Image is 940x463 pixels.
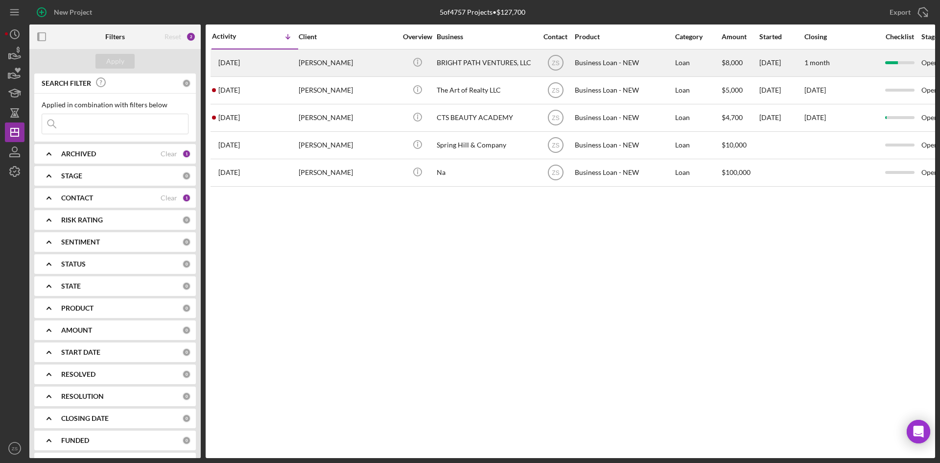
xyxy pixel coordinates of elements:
[575,33,673,41] div: Product
[804,58,830,67] time: 1 month
[675,132,721,158] div: Loan
[399,33,436,41] div: Overview
[218,86,240,94] time: 2025-06-23 17:12
[437,50,535,76] div: BRIGHT PATH VENTURES, LLC
[61,216,103,224] b: RISK RATING
[804,113,826,122] time: [DATE]
[5,439,24,458] button: ZS
[907,420,930,443] div: Open Intercom Messenger
[675,105,721,131] div: Loan
[722,33,758,41] div: Amount
[437,132,535,158] div: Spring Hill & Company
[161,194,177,202] div: Clear
[299,33,397,41] div: Client
[182,370,191,379] div: 0
[182,304,191,313] div: 0
[437,160,535,186] div: Na
[299,105,397,131] div: [PERSON_NAME]
[182,260,191,268] div: 0
[61,370,95,378] b: RESOLVED
[106,54,124,69] div: Apply
[299,132,397,158] div: [PERSON_NAME]
[61,194,93,202] b: CONTACT
[440,8,525,16] div: 5 of 4757 Projects • $127,700
[61,348,100,356] b: START DATE
[722,77,758,103] div: $5,000
[675,77,721,103] div: Loan
[12,446,18,451] text: ZS
[95,54,135,69] button: Apply
[675,33,721,41] div: Category
[804,86,826,94] time: [DATE]
[42,79,91,87] b: SEARCH FILTER
[879,33,920,41] div: Checklist
[61,392,104,400] b: RESOLUTION
[61,282,81,290] b: STATE
[804,33,878,41] div: Closing
[42,101,188,109] div: Applied in combination with filters below
[437,77,535,103] div: The Art of Realty LLC
[759,33,803,41] div: Started
[182,216,191,224] div: 0
[54,2,92,22] div: New Project
[105,33,125,41] b: Filters
[890,2,911,22] div: Export
[182,194,191,202] div: 1
[61,150,96,158] b: ARCHIVED
[575,105,673,131] div: Business Loan - NEW
[759,105,803,131] div: [DATE]
[182,414,191,423] div: 0
[675,50,721,76] div: Loan
[575,160,673,186] div: Business Loan - NEW
[575,132,673,158] div: Business Loan - NEW
[182,436,191,445] div: 0
[722,132,758,158] div: $10,000
[437,33,535,41] div: Business
[61,437,89,444] b: FUNDED
[218,169,240,176] time: 2024-09-09 17:15
[218,114,240,122] time: 2025-06-17 17:52
[722,105,758,131] div: $4,700
[552,87,559,94] text: ZS
[552,115,559,122] text: ZS
[61,304,94,312] b: PRODUCT
[182,79,191,88] div: 0
[299,50,397,76] div: [PERSON_NAME]
[552,60,559,67] text: ZS
[552,170,559,176] text: ZS
[182,326,191,335] div: 0
[164,33,181,41] div: Reset
[61,238,100,246] b: SENTIMENT
[61,172,82,180] b: STAGE
[182,149,191,158] div: 1
[675,160,721,186] div: Loan
[575,50,673,76] div: Business Loan - NEW
[186,32,196,42] div: 2
[61,414,109,422] b: CLOSING DATE
[218,59,240,67] time: 2025-08-13 18:51
[182,348,191,357] div: 0
[182,392,191,401] div: 0
[29,2,102,22] button: New Project
[759,77,803,103] div: [DATE]
[61,260,86,268] b: STATUS
[161,150,177,158] div: Clear
[722,50,758,76] div: $8,000
[61,326,92,334] b: AMOUNT
[218,141,240,149] time: 2025-03-28 14:21
[212,32,255,40] div: Activity
[182,238,191,246] div: 0
[759,50,803,76] div: [DATE]
[437,105,535,131] div: CTS BEAUTY ACADEMY
[299,77,397,103] div: [PERSON_NAME]
[299,160,397,186] div: [PERSON_NAME]
[182,171,191,180] div: 0
[537,33,574,41] div: Contact
[880,2,935,22] button: Export
[552,142,559,149] text: ZS
[722,160,758,186] div: $100,000
[575,77,673,103] div: Business Loan - NEW
[182,282,191,291] div: 0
